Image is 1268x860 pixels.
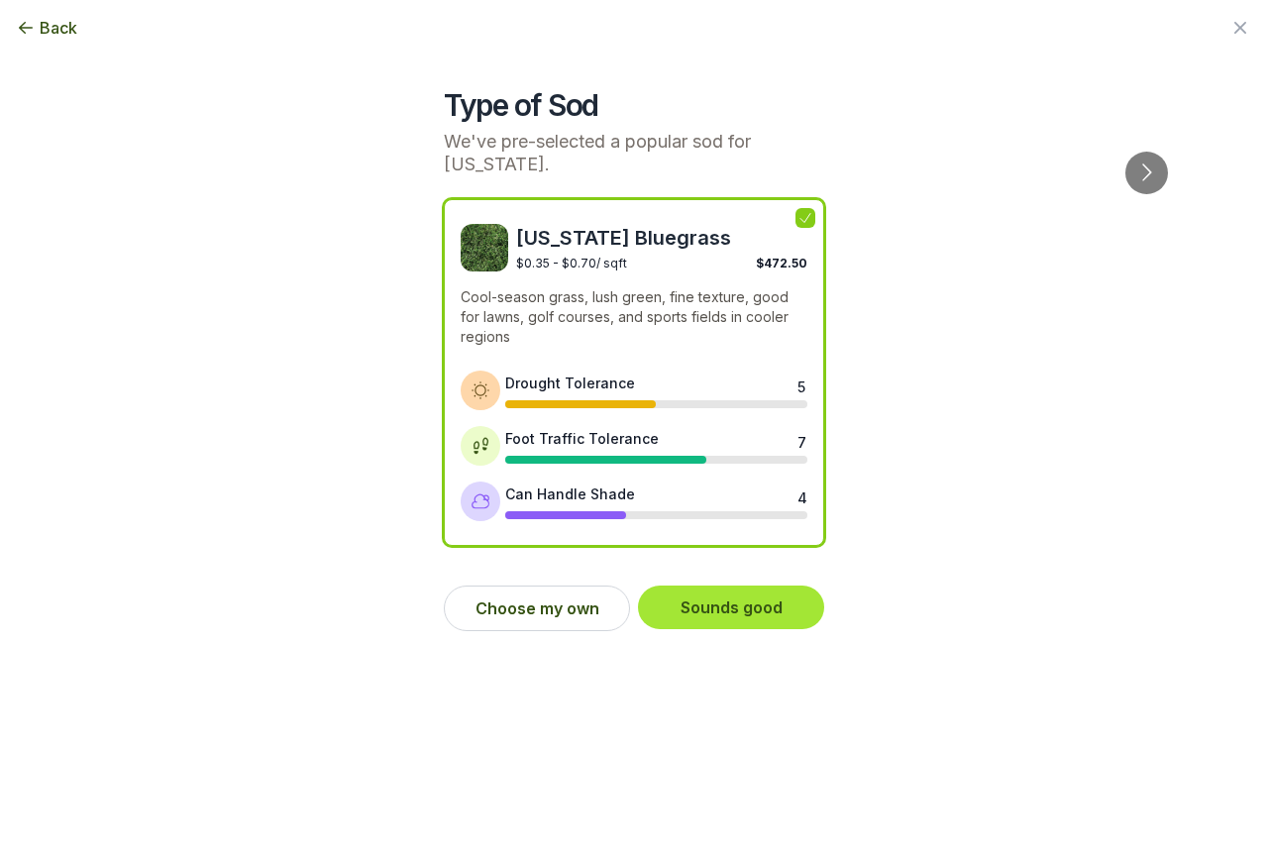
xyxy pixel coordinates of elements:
[444,87,824,123] h2: Type of Sod
[516,256,627,270] span: $0.35 - $0.70 / sqft
[638,586,824,629] button: Sounds good
[471,380,490,400] img: Drought tolerance icon
[516,224,807,252] span: [US_STATE] Bluegrass
[797,487,805,503] div: 4
[40,16,77,40] span: Back
[505,373,635,393] div: Drought Tolerance
[505,428,659,449] div: Foot Traffic Tolerance
[16,16,77,40] button: Back
[444,586,630,631] button: Choose my own
[756,256,807,270] span: $472.50
[471,491,490,511] img: Shade tolerance icon
[444,131,824,175] p: We've pre-selected a popular sod for [US_STATE].
[505,484,635,504] div: Can Handle Shade
[461,287,807,347] p: Cool-season grass, lush green, fine texture, good for lawns, golf courses, and sports fields in c...
[797,376,805,392] div: 5
[797,432,805,448] div: 7
[461,224,508,271] img: Kentucky Bluegrass sod image
[1125,152,1168,194] button: Go to next slide
[471,436,490,456] img: Foot traffic tolerance icon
